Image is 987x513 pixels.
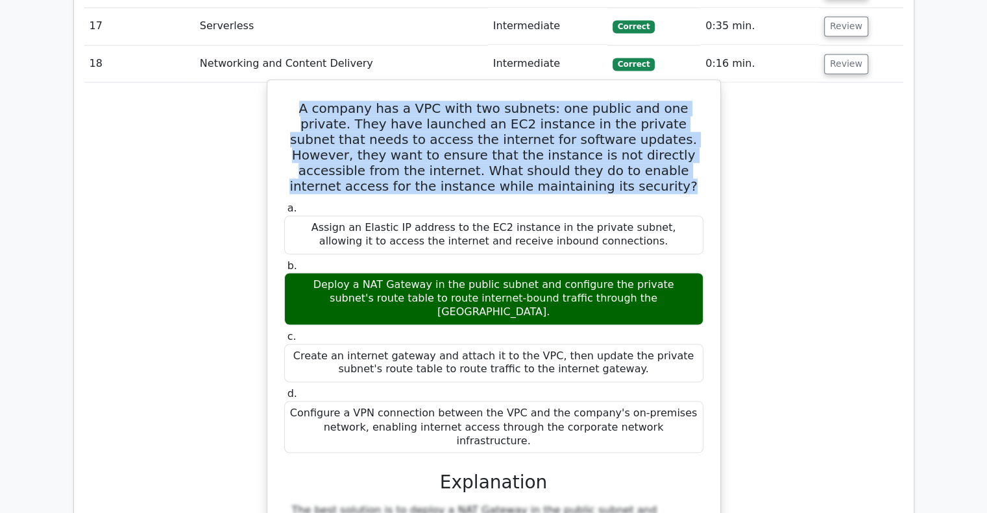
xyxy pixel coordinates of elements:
[195,8,488,45] td: Serverless
[700,8,819,45] td: 0:35 min.
[287,330,297,342] span: c.
[287,387,297,400] span: d.
[613,20,655,33] span: Correct
[488,45,607,82] td: Intermediate
[287,259,297,272] span: b.
[84,8,195,45] td: 17
[284,215,703,254] div: Assign an Elastic IP address to the EC2 instance in the private subnet, allowing it to access the...
[287,202,297,214] span: a.
[284,272,703,324] div: Deploy a NAT Gateway in the public subnet and configure the private subnet's route table to route...
[195,45,488,82] td: Networking and Content Delivery
[488,8,607,45] td: Intermediate
[292,471,696,493] h3: Explanation
[84,45,195,82] td: 18
[824,16,868,36] button: Review
[613,58,655,71] span: Correct
[284,344,703,383] div: Create an internet gateway and attach it to the VPC, then update the private subnet's route table...
[284,401,703,453] div: Configure a VPN connection between the VPC and the company's on-premises network, enabling intern...
[824,54,868,74] button: Review
[283,101,705,194] h5: A company has a VPC with two subnets: one public and one private. They have launched an EC2 insta...
[700,45,819,82] td: 0:16 min.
